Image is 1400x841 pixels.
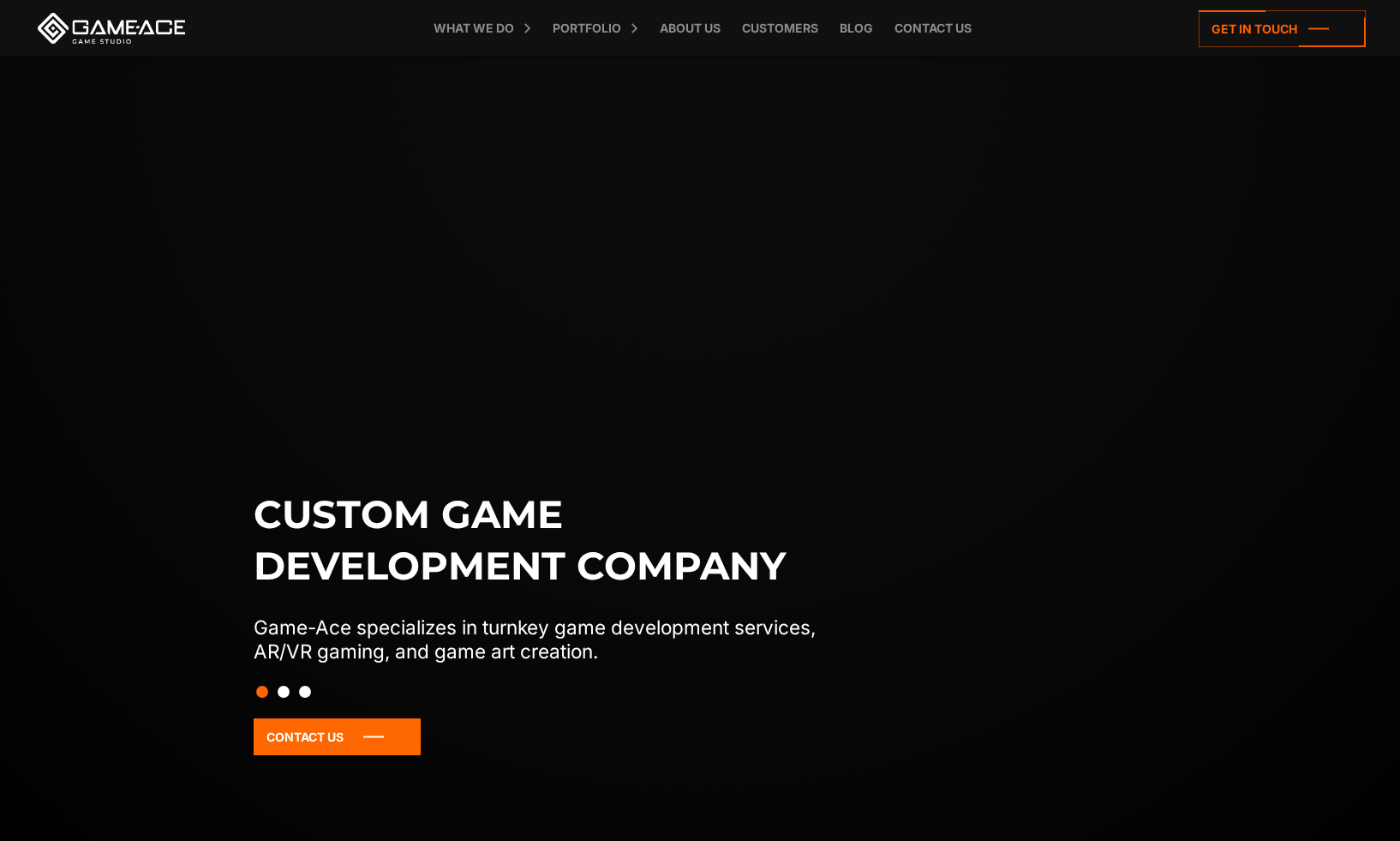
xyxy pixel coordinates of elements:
[256,677,268,706] button: Slide 1
[254,489,852,592] h1: Custom game development company
[254,718,421,755] a: Contact Us
[254,616,852,664] p: Game-Ace specializes in turnkey game development services, AR/VR gaming, and game art creation.
[278,677,290,706] button: Slide 2
[299,677,311,706] button: Slide 3
[1199,10,1366,47] a: Get in touch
